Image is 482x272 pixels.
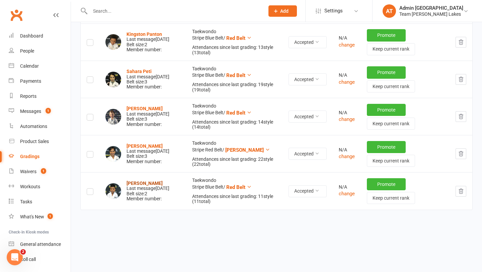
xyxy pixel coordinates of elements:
[127,143,163,149] strong: [PERSON_NAME]
[20,124,47,129] div: Automations
[192,45,276,55] div: Attendances since last grading: 13 style ( 13 total)
[226,109,252,117] button: Red Belt
[367,43,415,55] button: Keep current rank
[20,257,36,262] div: Roll call
[9,28,71,44] a: Dashboard
[186,172,282,209] td: Taekwondo Stripe Blue Belt /
[339,115,355,123] button: change
[226,72,245,78] span: Red Belt
[339,36,355,41] div: N/A
[192,82,276,92] div: Attendances since last grading: 19 style ( 19 total)
[9,252,71,267] a: Roll call
[9,237,71,252] a: General attendance kiosk mode
[399,11,463,17] div: Team [PERSON_NAME] Lakes
[48,213,53,219] span: 1
[127,181,163,186] a: [PERSON_NAME]
[9,209,71,224] a: What's New1
[226,34,252,42] button: Red Belt
[186,23,282,61] td: Taekwondo Stripe Blue Belt /
[367,104,406,116] button: Promote
[367,66,406,78] button: Promote
[289,36,327,48] button: Accepted
[20,93,36,99] div: Reports
[105,109,121,125] img: Leon Sciberras
[127,69,169,90] div: Belt size: 3 Member number:
[105,34,121,50] img: Kingston Panton
[186,98,282,135] td: Taekwondo Stripe Blue Belt /
[226,183,252,191] button: Red Belt
[339,73,355,78] div: N/A
[339,185,355,190] div: N/A
[9,104,71,119] a: Messages 1
[20,242,61,247] div: General attendance
[192,120,276,130] div: Attendances since last grading: 14 style ( 14 total)
[367,118,415,130] button: Keep current rank
[226,35,245,41] span: Red Belt
[127,186,169,191] div: Last message [DATE]
[127,69,152,74] a: Sahara Peti
[339,147,355,152] div: N/A
[339,41,355,49] button: change
[339,78,355,86] button: change
[289,185,327,197] button: Accepted
[105,72,121,87] img: Sahara Peti
[225,147,264,153] span: [PERSON_NAME]
[9,164,71,179] a: Waivers 1
[9,149,71,164] a: Gradings
[9,74,71,89] a: Payments
[9,89,71,104] a: Reports
[105,183,121,199] img: Oscar Vincent
[20,154,39,159] div: Gradings
[20,199,32,204] div: Tasks
[9,119,71,134] a: Automations
[88,6,260,16] input: Search...
[127,37,169,42] div: Last message [DATE]
[9,194,71,209] a: Tasks
[127,106,163,111] a: [PERSON_NAME]
[127,31,162,37] a: Kingston Panton
[127,181,169,202] div: Belt size: 2 Member number:
[192,194,276,204] div: Attendances since last grading: 11 style ( 11 total)
[226,184,245,190] span: Red Belt
[127,112,169,117] div: Last message [DATE]
[268,5,297,17] button: Add
[7,249,23,265] iframe: Intercom live chat
[186,135,282,172] td: Taekwondo Stripe Red Belt /
[127,144,169,164] div: Belt size: 3 Member number:
[383,4,396,18] div: AT
[9,134,71,149] a: Product Sales
[289,148,327,160] button: Accepted
[289,73,327,85] button: Accepted
[367,80,415,92] button: Keep current rank
[226,110,245,116] span: Red Belt
[367,141,406,153] button: Promote
[127,149,169,154] div: Last message [DATE]
[20,249,26,255] span: 2
[339,152,355,160] button: change
[280,8,289,14] span: Add
[399,5,463,11] div: Admin [GEOGRAPHIC_DATA]
[339,110,355,115] div: N/A
[20,169,36,174] div: Waivers
[367,192,415,204] button: Keep current rank
[289,111,327,123] button: Accepted
[324,3,343,18] span: Settings
[367,155,415,167] button: Keep current rank
[186,61,282,98] td: Taekwondo Stripe Blue Belt /
[127,106,169,127] div: Belt size: 3 Member number:
[367,29,406,41] button: Promote
[9,179,71,194] a: Workouts
[127,32,169,53] div: Belt size: 2 Member number:
[192,157,276,167] div: Attendances since last grading: 22 style ( 22 total)
[20,48,34,54] div: People
[8,7,25,23] a: Clubworx
[20,139,49,144] div: Product Sales
[46,108,51,114] span: 1
[20,63,39,69] div: Calendar
[20,214,44,219] div: What's New
[226,71,252,79] button: Red Belt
